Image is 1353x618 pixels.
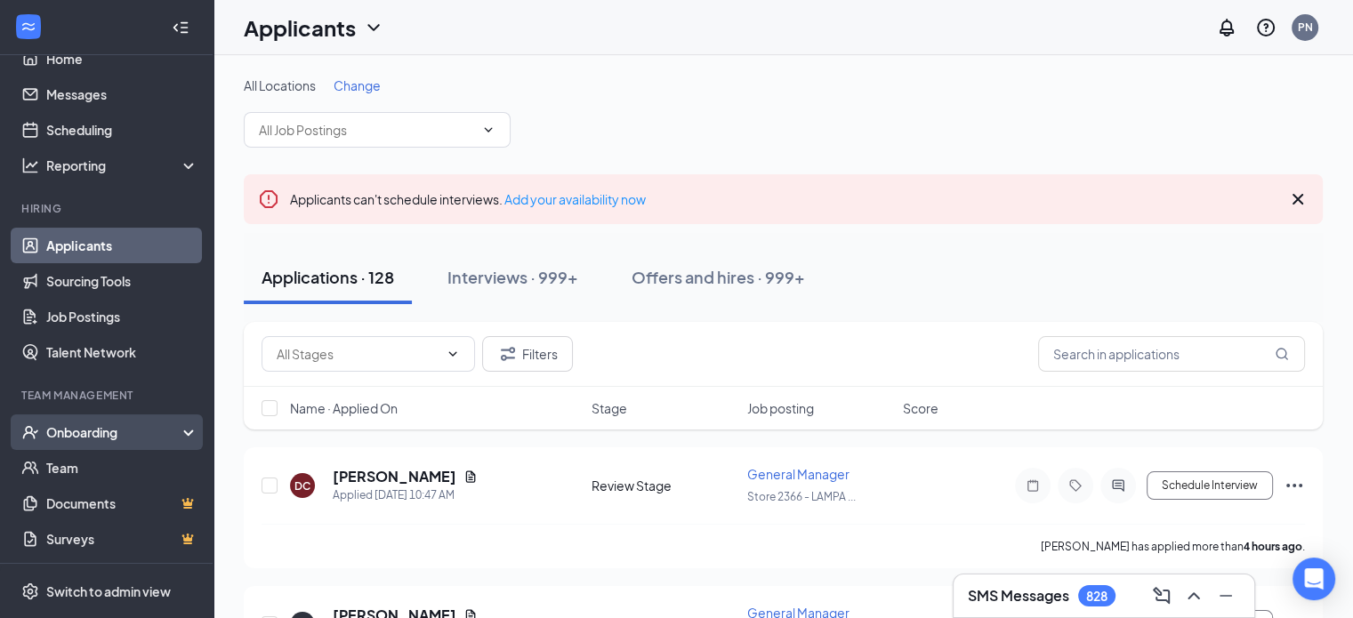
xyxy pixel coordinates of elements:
svg: Cross [1287,189,1309,210]
div: Team Management [21,388,195,403]
h5: [PERSON_NAME] [333,467,456,486]
svg: Collapse [172,19,189,36]
div: Review Stage [592,477,737,494]
svg: Settings [21,582,39,600]
svg: ComposeMessage [1151,585,1172,606]
div: Onboarding [46,423,183,441]
svg: ChevronDown [446,347,460,361]
button: ComposeMessage [1148,582,1176,610]
a: DocumentsCrown [46,486,198,521]
div: Applications · 128 [262,266,394,288]
svg: MagnifyingGlass [1275,347,1289,361]
a: Job Postings [46,299,198,334]
a: Applicants [46,228,198,263]
a: Scheduling [46,112,198,148]
button: Minimize [1212,582,1240,610]
div: Hiring [21,201,195,216]
svg: Tag [1065,478,1086,493]
svg: Minimize [1215,585,1236,606]
a: SurveysCrown [46,521,198,557]
h1: Applicants [244,12,356,43]
div: Interviews · 999+ [447,266,578,288]
span: Stage [592,399,627,417]
h3: SMS Messages [968,586,1069,606]
div: PN [1298,20,1313,35]
svg: ChevronDown [481,123,495,137]
input: All Stages [277,344,439,364]
a: Home [46,41,198,76]
svg: ActiveChat [1107,478,1129,493]
a: Messages [46,76,198,112]
button: ChevronUp [1180,582,1208,610]
svg: Note [1022,478,1043,493]
svg: WorkstreamLogo [20,18,37,36]
button: Schedule Interview [1147,471,1273,500]
span: Job posting [747,399,814,417]
b: 4 hours ago [1244,540,1302,553]
a: Team [46,450,198,486]
div: 828 [1086,589,1107,604]
span: General Manager [747,466,850,482]
input: Search in applications [1038,336,1305,372]
svg: UserCheck [21,423,39,441]
div: Applied [DATE] 10:47 AM [333,486,478,504]
div: Offers and hires · 999+ [632,266,805,288]
svg: QuestionInfo [1255,17,1276,38]
a: Add your availability now [504,191,646,207]
svg: ChevronDown [363,17,384,38]
div: DC [294,478,310,494]
svg: Document [463,470,478,484]
span: Applicants can't schedule interviews. [290,191,646,207]
svg: Analysis [21,157,39,174]
span: Name · Applied On [290,399,398,417]
svg: Filter [497,343,519,365]
span: Score [903,399,938,417]
input: All Job Postings [259,120,474,140]
svg: Ellipses [1284,475,1305,496]
button: Filter Filters [482,336,573,372]
a: Sourcing Tools [46,263,198,299]
a: Talent Network [46,334,198,370]
svg: Error [258,189,279,210]
svg: ChevronUp [1183,585,1204,606]
div: Switch to admin view [46,582,171,600]
div: Reporting [46,157,199,174]
svg: Notifications [1216,17,1237,38]
span: Change [334,77,381,93]
p: [PERSON_NAME] has applied more than . [1041,539,1305,554]
span: Store 2366 - LAMPA ... [747,490,856,503]
span: All Locations [244,77,316,93]
div: Open Intercom Messenger [1293,558,1335,600]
